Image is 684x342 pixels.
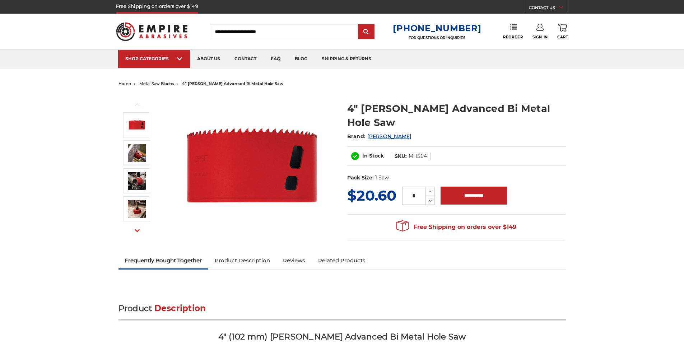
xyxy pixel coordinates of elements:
[180,94,324,238] img: 4" Morse Advanced Bi Metal Hole Saw
[503,35,523,39] span: Reorder
[347,187,396,204] span: $20.60
[315,50,378,68] a: shipping & returns
[208,253,276,268] a: Product Description
[276,253,312,268] a: Reviews
[288,50,315,68] a: blog
[218,332,466,342] strong: 4" (102 mm) [PERSON_NAME] Advanced Bi Metal Hole Saw
[139,81,174,86] a: metal saw blades
[347,102,566,130] h1: 4" [PERSON_NAME] Advanced Bi Metal Hole Saw
[532,35,548,39] span: Sign In
[367,133,411,140] a: [PERSON_NAME]
[116,18,188,46] img: Empire Abrasives
[409,153,427,160] dd: MHS64
[128,116,146,134] img: 4" Morse Advanced Bi Metal Hole Saw
[503,24,523,39] a: Reorder
[362,153,384,159] span: In Stock
[557,35,568,39] span: Cart
[128,172,146,190] img: 4" Morse Advanced Bi Metal Hole Saw
[129,97,146,112] button: Previous
[395,153,407,160] dt: SKU:
[128,200,146,218] img: 4" Morse Advanced Bi Metal Hole Saw
[128,144,146,162] img: 4" Morse Advanced Bi Metal Hole Saw
[396,220,516,234] span: Free Shipping on orders over $149
[227,50,264,68] a: contact
[347,174,374,182] dt: Pack Size:
[393,23,481,33] a: [PHONE_NUMBER]
[118,303,152,313] span: Product
[347,133,366,140] span: Brand:
[190,50,227,68] a: about us
[312,253,372,268] a: Related Products
[557,24,568,39] a: Cart
[182,81,283,86] span: 4" [PERSON_NAME] advanced bi metal hole saw
[129,223,146,238] button: Next
[359,25,373,39] input: Submit
[118,253,209,268] a: Frequently Bought Together
[154,303,206,313] span: Description
[118,81,131,86] a: home
[393,36,481,40] p: FOR QUESTIONS OR INQUIRIES
[264,50,288,68] a: faq
[529,4,568,14] a: CONTACT US
[375,174,389,182] dd: 1 Saw
[125,56,183,61] div: SHOP CATEGORIES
